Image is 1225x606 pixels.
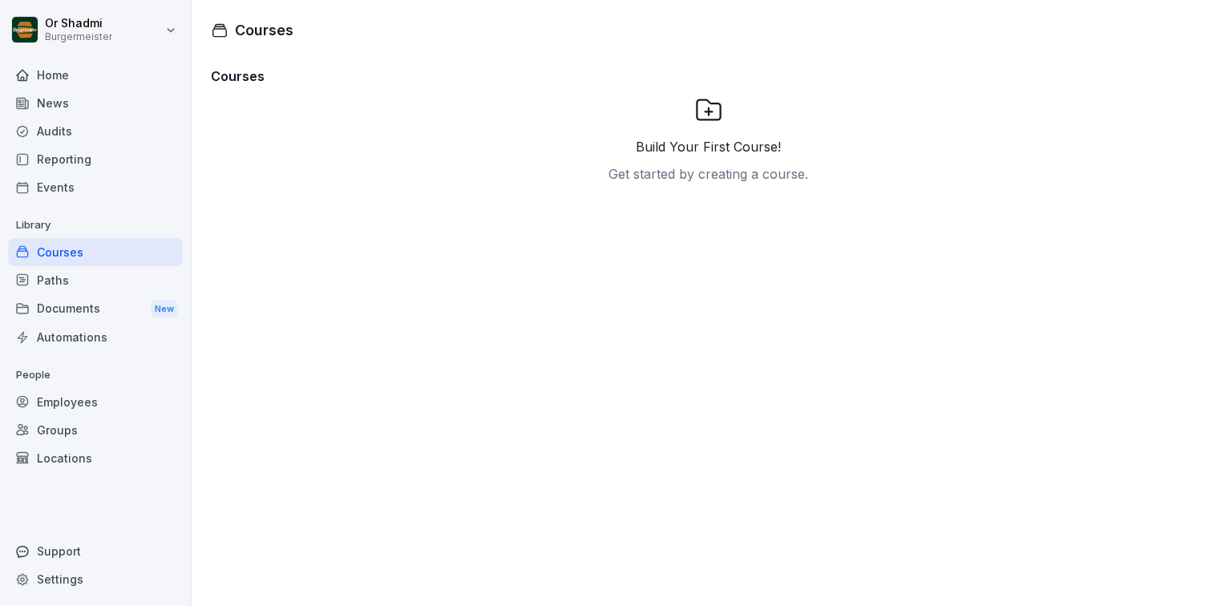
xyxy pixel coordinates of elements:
[8,362,183,388] p: People
[8,173,183,201] a: Events
[608,164,808,184] p: Get started by creating a course.
[8,416,183,444] a: Groups
[636,137,781,156] p: Build Your First Course!
[8,565,183,593] a: Settings
[8,266,183,294] a: Paths
[8,294,183,324] div: Documents
[8,388,183,416] a: Employees
[8,61,183,89] a: Home
[235,19,293,41] h1: Courses
[8,145,183,173] a: Reporting
[8,537,183,565] div: Support
[8,212,183,238] p: Library
[8,444,183,472] a: Locations
[45,17,112,30] p: Or Shadmi
[8,294,183,324] a: DocumentsNew
[8,117,183,145] a: Audits
[8,89,183,117] a: News
[45,31,112,42] p: Burgermeister
[8,323,183,351] a: Automations
[8,238,183,266] a: Courses
[151,300,178,318] div: New
[211,67,1206,86] h3: Courses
